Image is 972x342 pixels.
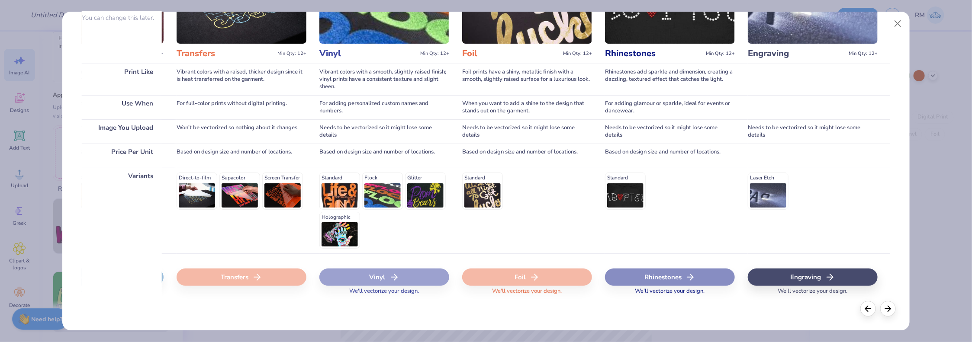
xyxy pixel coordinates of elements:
button: Close [890,16,906,32]
div: Image You Upload [82,119,162,144]
div: Rhinestones add sparkle and dimension, creating a dazzling, textured effect that catches the light. [605,64,735,95]
div: Needs to be vectorized so it might lose some details [319,119,449,144]
span: We'll vectorize your design. [489,288,566,300]
h3: Foil [462,48,560,59]
h3: Transfers [177,48,274,59]
div: Variants [82,168,162,253]
div: Needs to be vectorized so it might lose some details [748,119,878,144]
span: We'll vectorize your design. [346,288,423,300]
div: Rhinestones [605,268,735,286]
div: Based on design size and number of locations. [319,144,449,168]
div: Use When [82,95,162,119]
span: Min Qty: 12+ [849,51,878,57]
h3: Vinyl [319,48,417,59]
div: Vibrant colors with a smooth, slightly raised finish; vinyl prints have a consistent texture and ... [319,64,449,95]
h3: Rhinestones [605,48,702,59]
div: Vinyl [319,268,449,286]
div: Needs to be vectorized so it might lose some details [462,119,592,144]
p: You can change this later. [82,14,162,22]
div: Based on design size and number of locations. [462,144,592,168]
span: We'll vectorize your design. [632,288,708,300]
div: Foil prints have a shiny, metallic finish with a smooth, slightly raised surface for a luxurious ... [462,64,592,95]
div: For adding glamour or sparkle, ideal for events or dancewear. [605,95,735,119]
h3: Engraving [748,48,845,59]
div: For adding personalized custom names and numbers. [319,95,449,119]
span: We'll vectorize your design. [775,288,851,300]
div: Engraving [748,268,878,286]
span: Min Qty: 12+ [420,51,449,57]
div: Vibrant colors with a raised, thicker design since it is heat transferred on the garment. [177,64,306,95]
div: Print Like [82,64,162,95]
div: Won't be vectorized so nothing about it changes [177,119,306,144]
div: When you want to add a shine to the design that stands out on the garment. [462,95,592,119]
div: For full-color prints without digital printing. [177,95,306,119]
div: Foil [462,268,592,286]
span: Min Qty: 12+ [277,51,306,57]
div: Needs to be vectorized so it might lose some details [605,119,735,144]
div: Based on design size and number of locations. [605,144,735,168]
div: Based on design size and number of locations. [177,144,306,168]
div: Price Per Unit [82,144,162,168]
span: Min Qty: 12+ [563,51,592,57]
div: Transfers [177,268,306,286]
span: Min Qty: 12+ [706,51,735,57]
